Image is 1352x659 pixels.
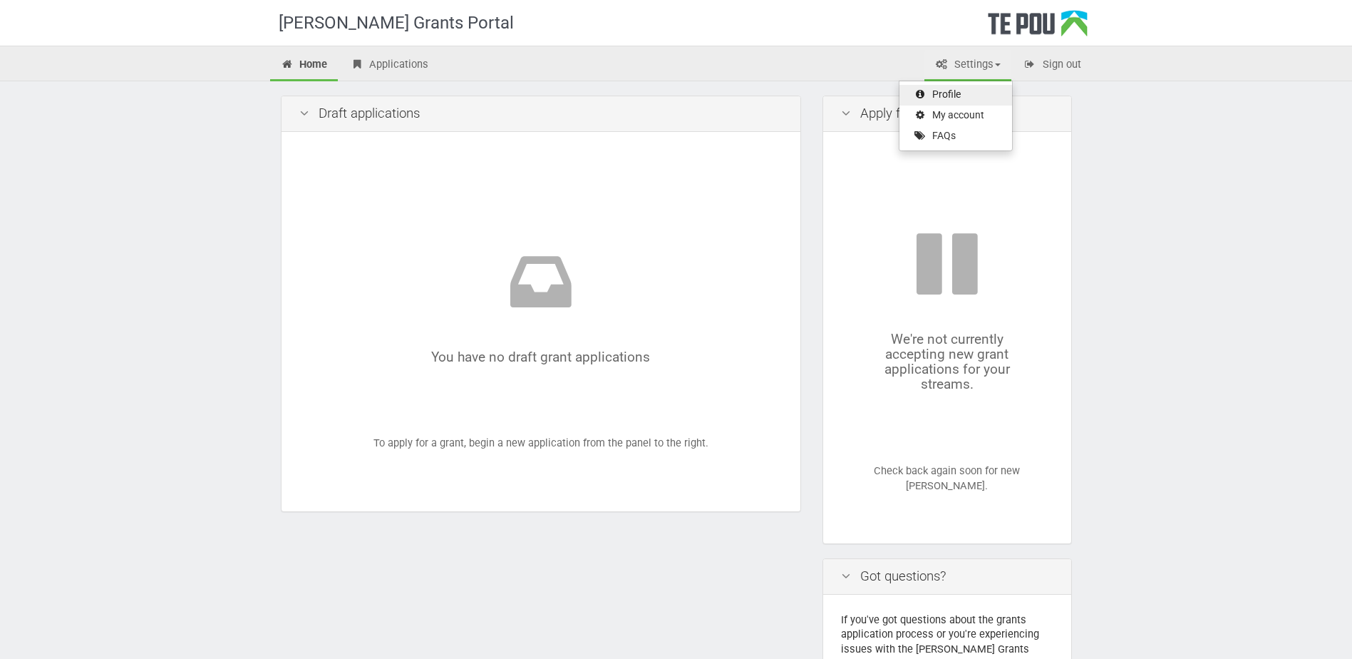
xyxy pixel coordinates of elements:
[866,464,1028,494] p: Check back again soon for new [PERSON_NAME].
[282,96,800,132] div: Draft applications
[899,85,1012,106] a: Profile
[866,228,1028,392] div: We're not currently accepting new grant applications for your streams.
[823,559,1071,595] div: Got questions?
[899,126,1012,147] a: FAQs
[1013,50,1092,81] a: Sign out
[823,96,1071,132] div: Apply for a grant
[924,50,1011,81] a: Settings
[899,106,1012,126] a: My account
[339,50,439,81] a: Applications
[988,10,1088,46] div: Te Pou Logo
[270,50,339,81] a: Home
[299,150,783,494] div: To apply for a grant, begin a new application from the panel to the right.
[342,246,740,364] div: You have no draft grant applications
